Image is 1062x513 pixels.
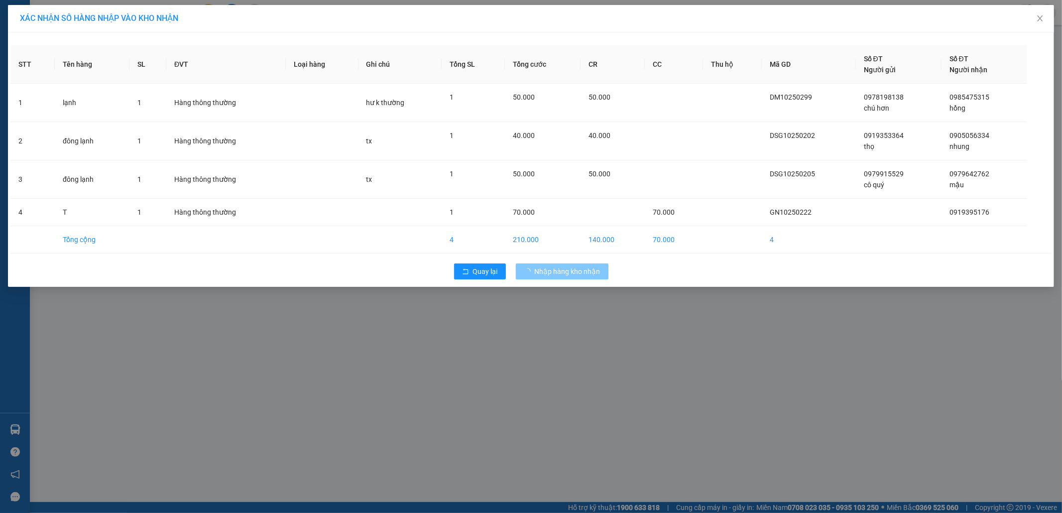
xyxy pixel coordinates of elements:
[462,268,469,276] span: rollback
[589,170,610,178] span: 50.000
[513,170,535,178] span: 50.000
[366,99,405,107] span: hư k thường
[581,226,645,254] td: 140.000
[949,181,964,189] span: mậu
[10,45,55,84] th: STT
[286,45,358,84] th: Loại hàng
[535,266,600,277] span: Nhập hàng kho nhận
[55,122,129,160] td: đông lạnh
[166,160,285,199] td: Hàng thông thường
[770,208,812,216] span: GN10250222
[166,122,285,160] td: Hàng thông thường
[589,93,610,101] span: 50.000
[513,208,535,216] span: 70.000
[505,226,581,254] td: 210.000
[949,208,989,216] span: 0919395176
[864,93,904,101] span: 0978198138
[137,208,141,216] span: 1
[137,137,141,145] span: 1
[473,266,498,277] span: Quay lại
[864,181,884,189] span: cô quý
[55,45,129,84] th: Tên hàng
[770,131,815,139] span: DSG10250202
[166,45,285,84] th: ĐVT
[762,45,856,84] th: Mã GD
[770,93,812,101] span: DM10250299
[581,45,645,84] th: CR
[949,142,969,150] span: nhung
[645,45,703,84] th: CC
[589,131,610,139] span: 40.000
[55,226,129,254] td: Tổng cộng
[513,93,535,101] span: 50.000
[505,45,581,84] th: Tổng cước
[450,170,454,178] span: 1
[513,131,535,139] span: 40.000
[1036,14,1044,22] span: close
[10,199,55,226] td: 4
[949,66,987,74] span: Người nhận
[703,45,762,84] th: Thu hộ
[55,199,129,226] td: T
[137,175,141,183] span: 1
[864,104,889,112] span: chú hơn
[10,160,55,199] td: 3
[137,99,141,107] span: 1
[20,13,178,23] span: XÁC NHẬN SỐ HÀNG NHẬP VÀO KHO NHẬN
[358,45,442,84] th: Ghi chú
[55,160,129,199] td: đông lạnh
[442,226,505,254] td: 4
[166,199,285,226] td: Hàng thông thường
[454,263,506,279] button: rollbackQuay lại
[366,137,372,145] span: tx
[450,131,454,139] span: 1
[864,170,904,178] span: 0979915529
[770,170,815,178] span: DSG10250205
[166,84,285,122] td: Hàng thông thường
[516,263,608,279] button: Nhập hàng kho nhận
[949,55,968,63] span: Số ĐT
[450,93,454,101] span: 1
[524,268,535,275] span: loading
[1026,5,1054,33] button: Close
[442,45,505,84] th: Tổng SL
[949,170,989,178] span: 0979642762
[10,84,55,122] td: 1
[645,226,703,254] td: 70.000
[949,93,989,101] span: 0985475315
[864,66,896,74] span: Người gửi
[55,84,129,122] td: lạnh
[864,55,883,63] span: Số ĐT
[10,122,55,160] td: 2
[864,131,904,139] span: 0919353364
[450,208,454,216] span: 1
[366,175,372,183] span: tx
[129,45,166,84] th: SL
[864,142,874,150] span: thọ
[653,208,675,216] span: 70.000
[949,131,989,139] span: 0905056334
[762,226,856,254] td: 4
[949,104,965,112] span: hồng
